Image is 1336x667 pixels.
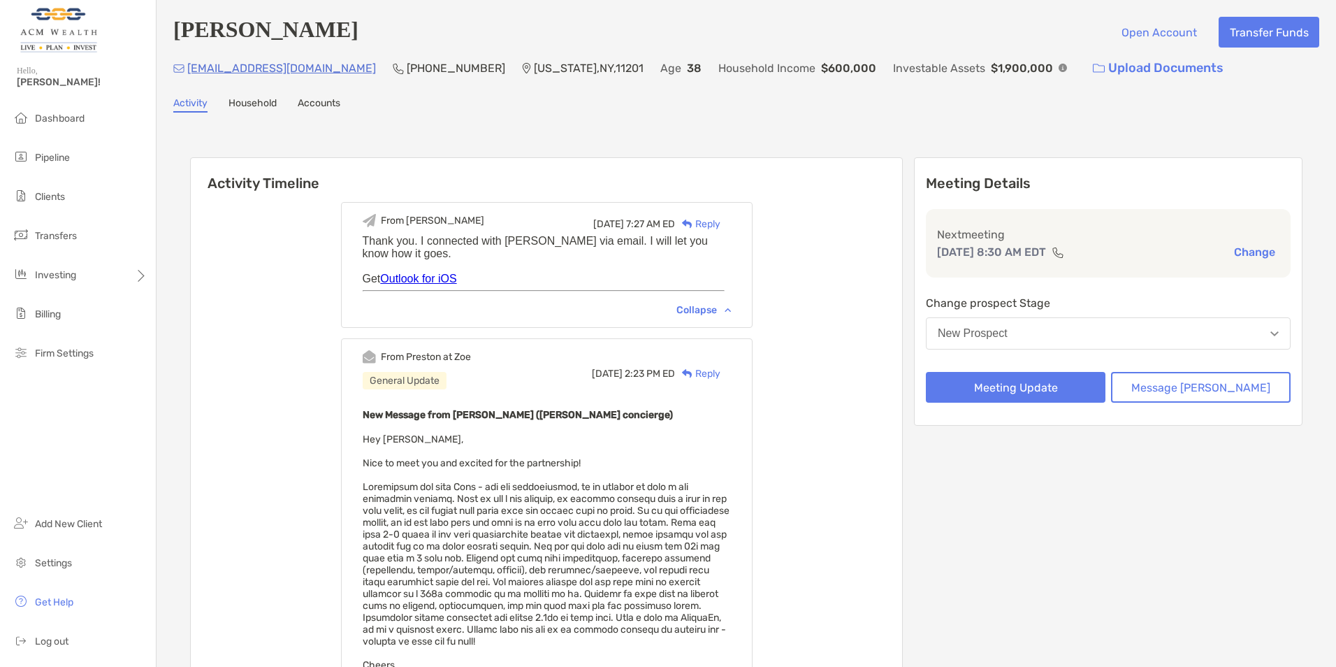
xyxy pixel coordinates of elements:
[363,235,731,260] div: Thank you. I connected with [PERSON_NAME] via email. I will let you know how it goes.
[682,369,692,378] img: Reply icon
[687,59,702,77] p: 38
[298,97,340,113] a: Accounts
[1052,247,1064,258] img: communication type
[380,273,456,285] a: Outlook for iOS
[1059,64,1067,72] img: Info Icon
[17,6,100,56] img: Zoe Logo
[13,187,29,204] img: clients icon
[13,593,29,610] img: get-help icon
[35,152,70,164] span: Pipeline
[13,515,29,531] img: add_new_client icon
[35,113,85,124] span: Dashboard
[363,372,446,389] div: General Update
[35,557,72,569] span: Settings
[13,227,29,243] img: transfers icon
[17,76,147,88] span: [PERSON_NAME]!
[363,409,673,421] b: New Message from [PERSON_NAME] ([PERSON_NAME] concierge)
[35,191,65,203] span: Clients
[228,97,277,113] a: Household
[363,350,376,364] img: Event icon
[191,158,902,192] h6: Activity Timeline
[13,344,29,361] img: firm-settings icon
[1111,372,1291,403] button: Message [PERSON_NAME]
[13,148,29,165] img: pipeline icon
[1230,245,1279,259] button: Change
[926,372,1105,403] button: Meeting Update
[381,351,471,363] div: From Preston at Zoe
[393,63,404,74] img: Phone Icon
[675,217,720,231] div: Reply
[13,109,29,126] img: dashboard icon
[381,215,484,227] div: From [PERSON_NAME]
[1219,17,1319,48] button: Transfer Funds
[937,243,1046,261] p: [DATE] 8:30 AM EDT
[534,59,644,77] p: [US_STATE] , NY , 11201
[593,218,624,230] span: [DATE]
[725,308,731,312] img: Chevron icon
[991,59,1053,77] p: $1,900,000
[1110,17,1207,48] button: Open Account
[626,218,675,230] span: 7:27 AM ED
[926,317,1291,350] button: New Prospect
[173,97,208,113] a: Activity
[675,366,720,381] div: Reply
[35,596,73,608] span: Get Help
[35,636,68,647] span: Log out
[718,59,815,77] p: Household Income
[522,63,531,74] img: Location Icon
[363,273,457,285] span: Get
[13,554,29,571] img: settings icon
[660,59,681,77] p: Age
[13,266,29,282] img: investing icon
[676,304,731,316] div: Collapse
[926,175,1291,192] p: Meeting Details
[35,518,102,530] span: Add New Client
[1084,53,1233,83] a: Upload Documents
[173,64,184,73] img: Email Icon
[821,59,876,77] p: $600,000
[592,368,623,380] span: [DATE]
[13,632,29,649] img: logout icon
[407,59,505,77] p: [PHONE_NUMBER]
[35,230,77,242] span: Transfers
[187,59,376,77] p: [EMAIL_ADDRESS][DOMAIN_NAME]
[363,214,376,227] img: Event icon
[937,226,1279,243] p: Next meeting
[173,17,358,48] h4: [PERSON_NAME]
[13,305,29,322] img: billing icon
[682,220,692,229] img: Reply icon
[1270,331,1279,336] img: Open dropdown arrow
[35,347,94,359] span: Firm Settings
[625,368,675,380] span: 2:23 PM ED
[938,327,1008,340] div: New Prospect
[893,59,985,77] p: Investable Assets
[35,308,61,320] span: Billing
[35,269,76,281] span: Investing
[1093,64,1105,73] img: button icon
[926,294,1291,312] p: Change prospect Stage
